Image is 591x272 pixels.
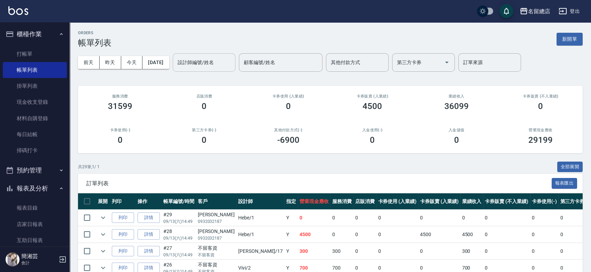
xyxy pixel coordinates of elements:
a: 打帳單 [3,46,67,62]
td: 0 [376,226,418,243]
td: 0 [530,243,559,259]
h3: 4500 [363,101,382,111]
td: Hebe /1 [236,210,285,226]
p: 09/13 (六) 14:49 [163,252,194,258]
td: 0 [353,226,376,243]
h3: 0 [202,101,207,111]
a: 報表目錄 [3,200,67,216]
h5: 簡湘芸 [21,253,57,260]
td: 0 [418,210,460,226]
a: 帳單列表 [3,62,67,78]
td: 300 [298,243,331,259]
button: 全部展開 [557,162,583,172]
td: Y [285,243,298,259]
a: 材料自購登錄 [3,110,67,126]
td: 0 [460,210,483,226]
p: 0932032187 [198,218,235,225]
td: 4500 [460,226,483,243]
th: 指定 [285,193,298,210]
th: 設計師 [236,193,285,210]
a: 詳情 [138,246,160,257]
h3: 0 [538,101,543,111]
h2: 業績收入 [423,94,490,99]
div: [PERSON_NAME] [198,211,235,218]
td: 0 [483,210,530,226]
button: 櫃檯作業 [3,25,67,43]
td: 0 [530,210,559,226]
h2: 卡券使用 (入業績) [255,94,322,99]
h3: 0 [370,135,375,145]
td: 0 [530,226,559,243]
h3: 29199 [528,135,553,145]
p: 09/13 (六) 14:49 [163,218,194,225]
th: 卡券販賣 (入業績) [418,193,460,210]
h3: -6900 [277,135,300,145]
button: expand row [98,246,108,256]
button: [DATE] [142,56,169,69]
p: 0932032187 [198,235,235,241]
a: 詳情 [138,229,160,240]
h2: 營業現金應收 [507,128,575,132]
div: 名留總店 [528,7,550,16]
td: #28 [162,226,196,243]
td: 0 [331,226,353,243]
td: 0 [353,243,376,259]
button: 登出 [556,5,583,18]
th: 展開 [96,193,110,210]
p: 共 29 筆, 1 / 1 [78,164,100,170]
div: 不留客資 [198,261,235,269]
button: Open [441,57,452,68]
th: 業績收入 [460,193,483,210]
a: 報表匯出 [552,180,577,186]
a: 掛單列表 [3,78,67,94]
img: Logo [8,6,28,15]
td: 4500 [418,226,460,243]
h2: 第三方卡券(-) [171,128,238,132]
td: #29 [162,210,196,226]
button: 新開單 [557,33,583,46]
td: Y [285,226,298,243]
p: 會計 [21,260,57,266]
h3: 服務消費 [86,94,154,99]
td: 0 [298,210,331,226]
h2: 卡券販賣 (不入業績) [507,94,575,99]
h3: 0 [202,135,207,145]
h3: 帳單列表 [78,38,111,48]
img: Person [6,252,20,266]
td: 0 [353,210,376,226]
button: expand row [98,212,108,223]
td: 0 [376,243,418,259]
a: 店家日報表 [3,216,67,232]
td: 0 [418,243,460,259]
h2: 入金使用(-) [339,128,406,132]
th: 店販消費 [353,193,376,210]
td: 0 [483,243,530,259]
h2: 卡券販賣 (入業績) [339,94,406,99]
button: 名留總店 [517,4,553,18]
div: 不留客資 [198,244,235,252]
button: 列印 [112,212,134,223]
td: Hebe /1 [236,226,285,243]
a: 每日結帳 [3,126,67,142]
td: [PERSON_NAME] /17 [236,243,285,259]
th: 營業現金應收 [298,193,331,210]
p: 不留客資 [198,252,235,258]
a: 詳情 [138,212,160,223]
button: 前天 [78,56,100,69]
button: 列印 [112,229,134,240]
h3: 0 [286,101,291,111]
th: 卡券使用 (入業績) [376,193,418,210]
h3: 0 [118,135,123,145]
h3: 0 [454,135,459,145]
td: 300 [460,243,483,259]
h2: ORDERS [78,31,111,35]
th: 操作 [136,193,162,210]
td: #27 [162,243,196,259]
h3: 31599 [108,101,132,111]
button: 報表匯出 [552,178,577,189]
td: 300 [331,243,353,259]
h2: 其他付款方式(-) [255,128,322,132]
a: 現金收支登錄 [3,94,67,110]
a: 互助日報表 [3,232,67,248]
th: 服務消費 [331,193,353,210]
